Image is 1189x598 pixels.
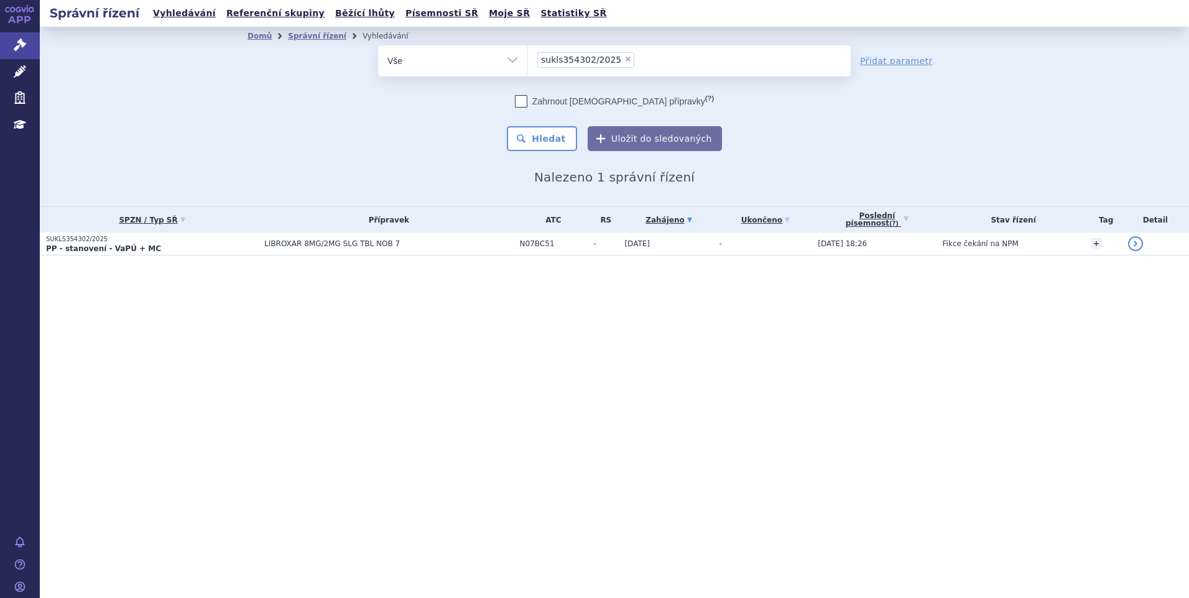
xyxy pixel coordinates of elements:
[541,55,621,64] span: sukls354302/2025
[402,5,482,22] a: Písemnosti SŘ
[46,244,161,253] strong: PP - stanovení - VaPÚ + MC
[264,239,514,248] span: LIBROXAR 8MG/2MG SLG TBL NOB 7
[331,5,399,22] a: Běžící lhůty
[288,32,346,40] a: Správní řízení
[507,126,577,151] button: Hledat
[1091,238,1102,249] a: +
[889,220,899,228] abbr: (?)
[515,95,714,108] label: Zahrnout [DEMOGRAPHIC_DATA] přípravky
[818,239,867,248] span: [DATE] 18:26
[943,239,1019,248] span: Fikce čekání na NPM
[46,211,258,229] a: SPZN / Typ SŘ
[1085,207,1122,232] th: Tag
[588,126,722,151] button: Uložit do sledovaných
[719,239,721,248] span: -
[258,207,514,232] th: Přípravek
[624,211,713,229] a: Zahájeno
[719,211,812,229] a: Ukončeno
[624,55,632,63] span: ×
[223,5,328,22] a: Referenční skupiny
[1122,207,1189,232] th: Detail
[587,207,618,232] th: RS
[638,52,645,67] input: sukls354302/2025
[593,239,618,248] span: -
[860,55,933,67] a: Přidat parametr
[818,207,936,232] a: Poslednípísemnost(?)
[485,5,534,22] a: Moje SŘ
[520,239,588,248] span: N07BC51
[514,207,588,232] th: ATC
[363,27,425,45] li: Vyhledávání
[40,4,149,22] h2: Správní řízení
[149,5,220,22] a: Vyhledávání
[534,170,695,185] span: Nalezeno 1 správní řízení
[46,235,258,244] p: SUKLS354302/2025
[1128,236,1143,251] a: detail
[248,32,272,40] a: Domů
[537,5,610,22] a: Statistiky SŘ
[937,207,1085,232] th: Stav řízení
[624,239,650,248] span: [DATE]
[705,94,714,103] abbr: (?)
